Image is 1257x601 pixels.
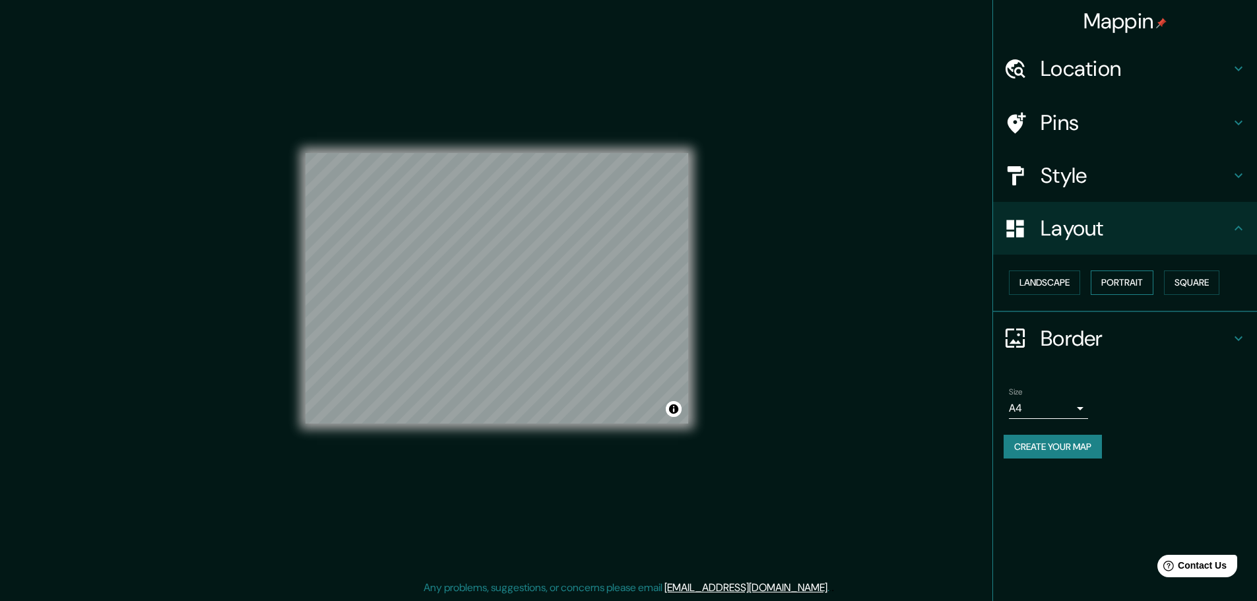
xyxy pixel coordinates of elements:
[993,202,1257,255] div: Layout
[993,312,1257,365] div: Border
[1004,435,1102,459] button: Create your map
[993,149,1257,202] div: Style
[993,42,1257,95] div: Location
[829,580,831,596] div: .
[306,153,688,424] canvas: Map
[1140,550,1242,586] iframe: Help widget launcher
[1041,55,1231,82] h4: Location
[666,401,682,417] button: Toggle attribution
[1156,18,1167,28] img: pin-icon.png
[1083,8,1167,34] h4: Mappin
[1041,110,1231,136] h4: Pins
[1009,386,1023,397] label: Size
[1091,270,1153,295] button: Portrait
[1041,215,1231,241] h4: Layout
[664,581,827,594] a: [EMAIL_ADDRESS][DOMAIN_NAME]
[993,96,1257,149] div: Pins
[424,580,829,596] p: Any problems, suggestions, or concerns please email .
[1041,325,1231,352] h4: Border
[1041,162,1231,189] h4: Style
[1009,398,1088,419] div: A4
[831,580,834,596] div: .
[1164,270,1219,295] button: Square
[1009,270,1080,295] button: Landscape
